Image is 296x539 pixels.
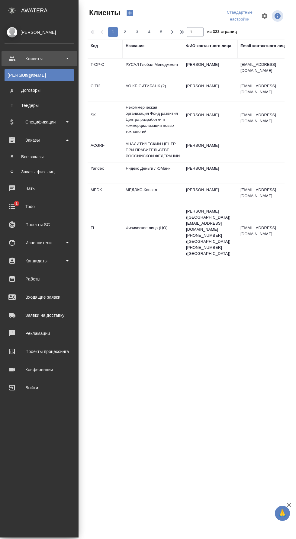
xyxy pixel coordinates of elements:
div: Заказы физ. лиц [8,169,71,175]
span: 1 [12,201,21,207]
button: 3 [132,27,142,37]
td: [PERSON_NAME] [183,140,237,161]
p: [EMAIL_ADDRESS][DOMAIN_NAME] [240,62,295,74]
span: 3 [132,29,142,35]
p: [EMAIL_ADDRESS][DOMAIN_NAME] [240,225,295,237]
p: [EMAIL_ADDRESS][DOMAIN_NAME] [240,83,295,95]
td: SK [88,109,123,130]
a: [PERSON_NAME]Клиенты [5,69,74,81]
td: АНАЛИТИЧЕСКИЙ ЦЕНТР ПРИ ПРАВИТЕЛЬСТВЕ РОССИЙСКОЙ ФЕДЕРАЦИИ [123,138,183,162]
div: Название [126,43,144,49]
td: [PERSON_NAME] ([GEOGRAPHIC_DATA]) [EMAIL_ADDRESS][DOMAIN_NAME] [PHONE_NUMBER] ([GEOGRAPHIC_DATA])... [183,205,237,260]
div: Todo [5,202,74,211]
a: 1Todo [2,199,77,214]
span: Настроить таблицу [257,9,272,23]
span: Посмотреть информацию [272,10,285,22]
td: [PERSON_NAME] [183,162,237,184]
span: 4 [144,29,154,35]
a: Заявки на доставку [2,308,77,323]
div: AWATERA [21,5,79,17]
td: [PERSON_NAME] [183,59,237,80]
a: Рекламации [2,326,77,341]
span: Клиенты [88,8,120,18]
td: ACGRF [88,140,123,161]
td: АО КБ СИТИБАНК (2) [123,80,183,101]
td: РУСАЛ Глобал Менеджмент [123,59,183,80]
td: Некоммерческая организация Фонд развития Центра разработки и коммерциализации новых технологий [123,101,183,138]
div: Рекламации [5,329,74,338]
a: ФЗаказы физ. лиц [5,166,74,178]
div: Исполнители [5,238,74,247]
a: Проекты SC [2,217,77,232]
td: [PERSON_NAME] [183,80,237,101]
div: Проекты процессинга [5,347,74,356]
span: 🙏 [277,507,288,520]
div: Клиенты [8,72,71,78]
td: CITI2 [88,80,123,101]
button: 4 [144,27,154,37]
a: Входящие заявки [2,290,77,305]
a: Выйти [2,380,77,395]
button: 🙏 [275,506,290,521]
div: Конференции [5,365,74,374]
td: МЕДЭКС-Консалт [123,184,183,205]
td: [PERSON_NAME] [183,109,237,130]
span: 5 [156,29,166,35]
div: Заявки на доставку [5,311,74,320]
div: ФИО контактного лица [186,43,231,49]
p: [EMAIL_ADDRESS][DOMAIN_NAME] [240,112,295,124]
div: Все заказы [8,154,71,160]
a: Конференции [2,362,77,377]
button: 5 [156,27,166,37]
div: split button [222,8,257,24]
td: T-OP-C [88,59,123,80]
td: MEDK [88,184,123,205]
span: из 323 страниц [207,28,237,37]
div: Заказы [5,136,74,145]
td: Yandex [88,162,123,184]
a: ТТендеры [5,99,74,111]
div: Спецификации [5,117,74,127]
div: Кандидаты [5,256,74,265]
span: 2 [120,29,130,35]
div: Тендеры [8,102,71,108]
div: Работы [5,274,74,284]
td: Яндекс Деньги / ЮМани [123,162,183,184]
button: 2 [120,27,130,37]
div: Email контактного лица [240,43,287,49]
p: [EMAIL_ADDRESS][DOMAIN_NAME] [240,187,295,199]
a: ВВсе заказы [5,151,74,163]
button: Создать [123,8,137,18]
div: Проекты SC [5,220,74,229]
a: Чаты [2,181,77,196]
div: Выйти [5,383,74,392]
div: Клиенты [5,54,74,63]
td: [PERSON_NAME] [183,184,237,205]
td: Физическое лицо (ЦО) [123,222,183,243]
a: Работы [2,271,77,287]
div: Договоры [8,87,71,93]
div: Чаты [5,184,74,193]
td: FL [88,222,123,243]
div: Входящие заявки [5,293,74,302]
a: Проекты процессинга [2,344,77,359]
a: ДДоговоры [5,84,74,96]
div: [PERSON_NAME] [5,29,74,36]
div: Код [91,43,98,49]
